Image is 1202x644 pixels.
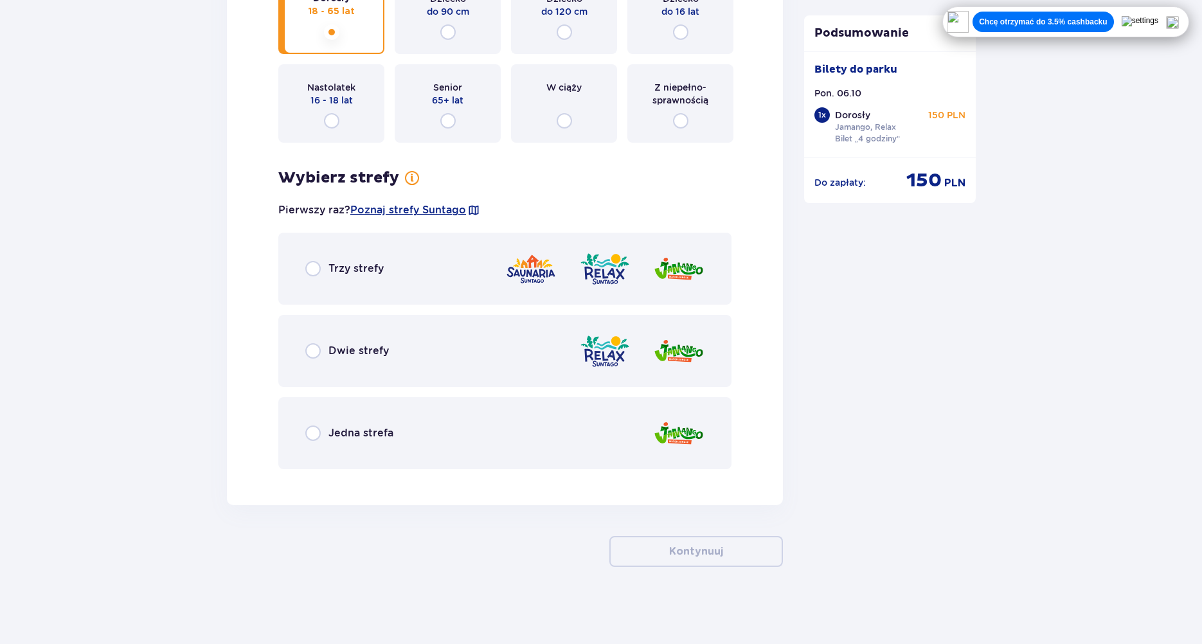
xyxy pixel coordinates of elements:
p: Bilety do parku [814,62,897,76]
img: Jamango [653,251,704,287]
span: Jedna strefa [328,426,393,440]
p: Jamango, Relax [835,121,896,133]
div: 1 x [814,107,830,123]
span: Nastolatek [307,81,355,94]
span: Dwie strefy [328,344,389,358]
span: Senior [433,81,462,94]
span: PLN [944,176,965,190]
span: 18 - 65 lat [309,5,355,18]
p: 150 PLN [928,109,965,121]
span: Trzy strefy [328,262,384,276]
button: Kontynuuj [609,536,783,567]
p: Bilet „4 godziny” [835,133,901,145]
span: W ciąży [546,81,582,94]
a: Poznaj strefy Suntago [350,203,466,217]
span: 150 [906,168,942,193]
p: Pierwszy raz? [278,203,480,217]
img: Relax [579,333,631,370]
span: do 120 cm [541,5,588,18]
span: Z niepełno­sprawnością [639,81,722,107]
p: Dorosły [835,109,870,121]
img: Jamango [653,415,704,452]
span: do 90 cm [427,5,469,18]
span: do 16 lat [661,5,699,18]
img: Jamango [653,333,704,370]
p: Pon. 06.10 [814,87,861,100]
h3: Wybierz strefy [278,168,399,188]
p: Do zapłaty : [814,176,866,189]
span: 16 - 18 lat [310,94,353,107]
p: Podsumowanie [804,26,976,41]
p: Kontynuuj [669,544,723,559]
img: Relax [579,251,631,287]
span: 65+ lat [432,94,463,107]
img: Saunaria [505,251,557,287]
